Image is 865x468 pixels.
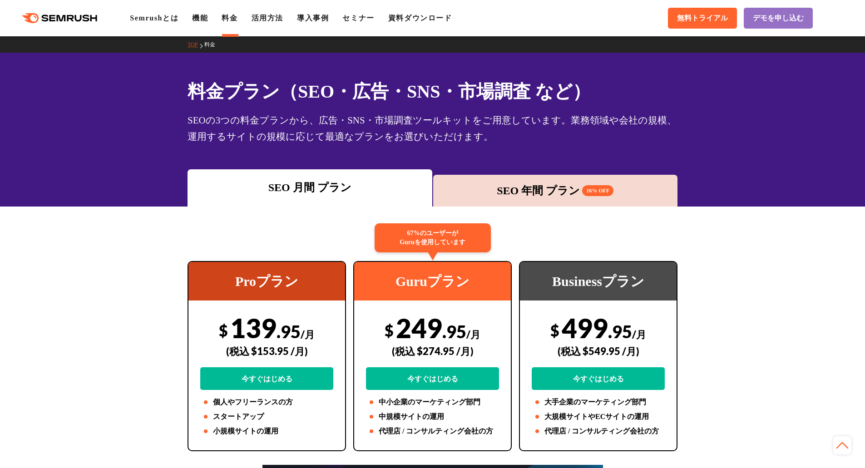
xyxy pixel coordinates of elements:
span: デモを申し込む [753,14,804,23]
a: TOP [188,41,204,48]
a: 活用方法 [252,14,283,22]
li: 個人やフリーランスの方 [200,397,333,408]
a: 今すぐはじめる [366,367,499,390]
span: $ [385,321,394,340]
div: 249 [366,312,499,390]
div: SEOの3つの料金プランから、広告・SNS・市場調査ツールキットをご用意しています。業務領域や会社の規模、運用するサイトの規模に応じて最適なプランをお選びいただけます。 [188,112,677,145]
a: 料金 [222,14,237,22]
span: /月 [632,328,646,340]
div: Proプラン [188,262,345,301]
li: 中小企業のマーケティング部門 [366,397,499,408]
div: SEO 年間 プラン [438,182,673,199]
span: 16% OFF [582,185,613,196]
li: スタートアップ [200,411,333,422]
a: セミナー [342,14,374,22]
a: Semrushとは [130,14,178,22]
a: 資料ダウンロード [388,14,452,22]
a: 機能 [192,14,208,22]
span: .95 [442,321,466,342]
a: 今すぐはじめる [200,367,333,390]
span: $ [550,321,559,340]
span: .95 [277,321,301,342]
a: 導入事例 [297,14,329,22]
div: (税込 $274.95 /月) [366,335,499,367]
div: 67%のユーザーが Guruを使用しています [375,223,491,252]
li: 大規模サイトやECサイトの運用 [532,411,665,422]
a: デモを申し込む [744,8,813,29]
a: 今すぐはじめる [532,367,665,390]
span: /月 [301,328,315,340]
div: (税込 $153.95 /月) [200,335,333,367]
div: Guruプラン [354,262,511,301]
li: 代理店 / コンサルティング会社の方 [532,426,665,437]
span: /月 [466,328,480,340]
li: 中規模サイトの運用 [366,411,499,422]
span: 無料トライアル [677,14,728,23]
div: 139 [200,312,333,390]
span: .95 [608,321,632,342]
div: Businessプラン [520,262,677,301]
span: $ [219,321,228,340]
div: (税込 $549.95 /月) [532,335,665,367]
h1: 料金プラン（SEO・広告・SNS・市場調査 など） [188,78,677,105]
div: SEO 月間 プラン [192,179,428,196]
a: 料金 [204,41,222,48]
li: 大手企業のマーケティング部門 [532,397,665,408]
div: 499 [532,312,665,390]
li: 小規模サイトの運用 [200,426,333,437]
a: 無料トライアル [668,8,737,29]
li: 代理店 / コンサルティング会社の方 [366,426,499,437]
